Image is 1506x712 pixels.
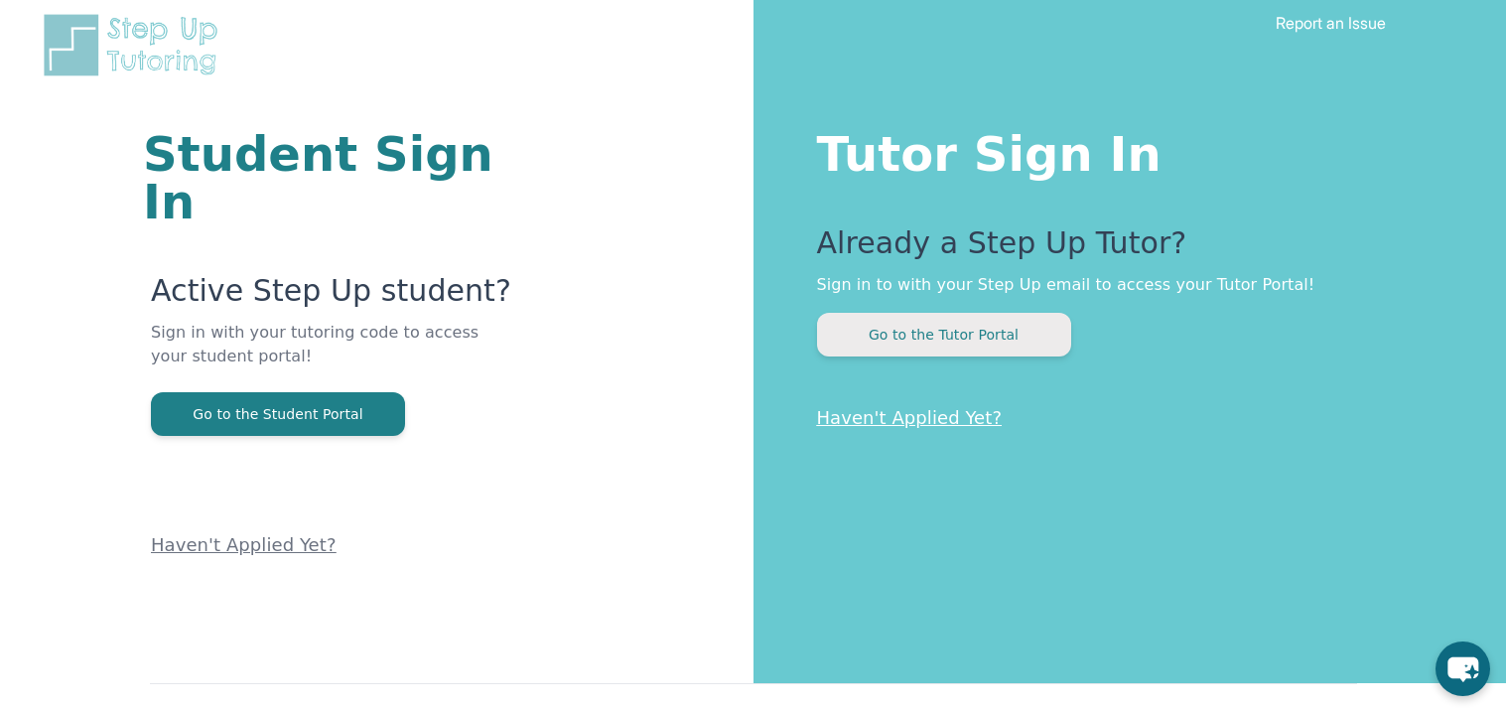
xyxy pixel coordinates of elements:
p: Sign in to with your Step Up email to access your Tutor Portal! [817,273,1428,297]
h1: Student Sign In [143,130,515,225]
h1: Tutor Sign In [817,122,1428,178]
p: Sign in with your tutoring code to access your student portal! [151,321,515,392]
button: Go to the Tutor Portal [817,313,1071,356]
a: Haven't Applied Yet? [151,534,337,555]
a: Haven't Applied Yet? [817,407,1003,428]
button: chat-button [1436,641,1490,696]
p: Already a Step Up Tutor? [817,225,1428,273]
a: Go to the Student Portal [151,404,405,423]
a: Report an Issue [1276,13,1386,33]
button: Go to the Student Portal [151,392,405,436]
p: Active Step Up student? [151,273,515,321]
img: Step Up Tutoring horizontal logo [40,11,230,79]
a: Go to the Tutor Portal [817,325,1071,344]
